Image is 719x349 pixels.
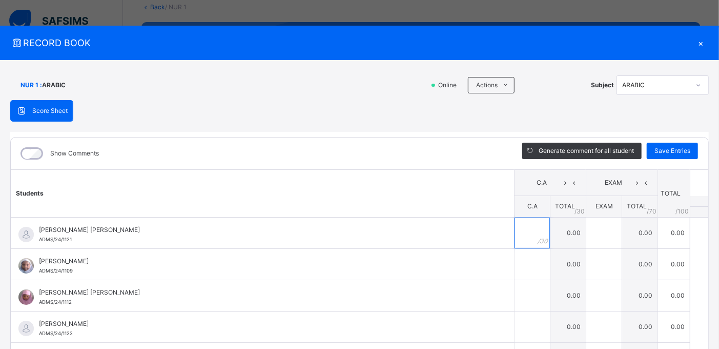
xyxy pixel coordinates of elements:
[647,207,656,216] span: / 70
[658,280,690,311] td: 0.00
[550,280,586,311] td: 0.00
[522,178,561,187] span: C.A
[627,202,647,210] span: TOTAL
[622,280,658,311] td: 0.00
[550,248,586,280] td: 0.00
[42,81,66,90] span: ARABIC
[39,331,73,336] span: ADMS/24/1122
[437,81,463,90] span: Online
[39,268,73,274] span: ADMS/24/1109
[658,311,690,342] td: 0.00
[32,106,68,115] span: Score Sheet
[622,311,658,342] td: 0.00
[527,202,538,210] span: C.A
[550,311,586,342] td: 0.00
[39,225,491,235] span: [PERSON_NAME] [PERSON_NAME]
[18,321,34,336] img: default.svg
[16,189,44,197] span: Students
[622,248,658,280] td: 0.00
[622,81,690,90] div: ARABIC
[39,288,491,297] span: [PERSON_NAME] [PERSON_NAME]
[39,319,491,328] span: [PERSON_NAME]
[591,81,614,90] span: Subject
[39,299,72,305] span: ADMS/24/1112
[20,81,42,90] span: NUR 1 :
[39,237,72,242] span: ADMS/24/1121
[654,146,690,156] span: Save Entries
[594,178,632,187] span: EXAM
[622,217,658,248] td: 0.00
[658,217,690,248] td: 0.00
[39,257,491,266] span: [PERSON_NAME]
[658,170,690,218] th: TOTAL
[555,202,575,210] span: TOTAL
[658,248,690,280] td: 0.00
[574,207,585,216] span: / 30
[18,227,34,242] img: default.svg
[476,81,498,90] span: Actions
[675,207,689,216] span: /100
[550,217,586,248] td: 0.00
[539,146,634,156] span: Generate comment for all student
[50,149,99,158] label: Show Comments
[18,258,34,274] img: ADMS_24_1109.png
[595,202,613,210] span: EXAM
[10,36,693,50] span: RECORD BOOK
[693,36,709,50] div: ×
[18,289,34,305] img: ADMS_24_1112.png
